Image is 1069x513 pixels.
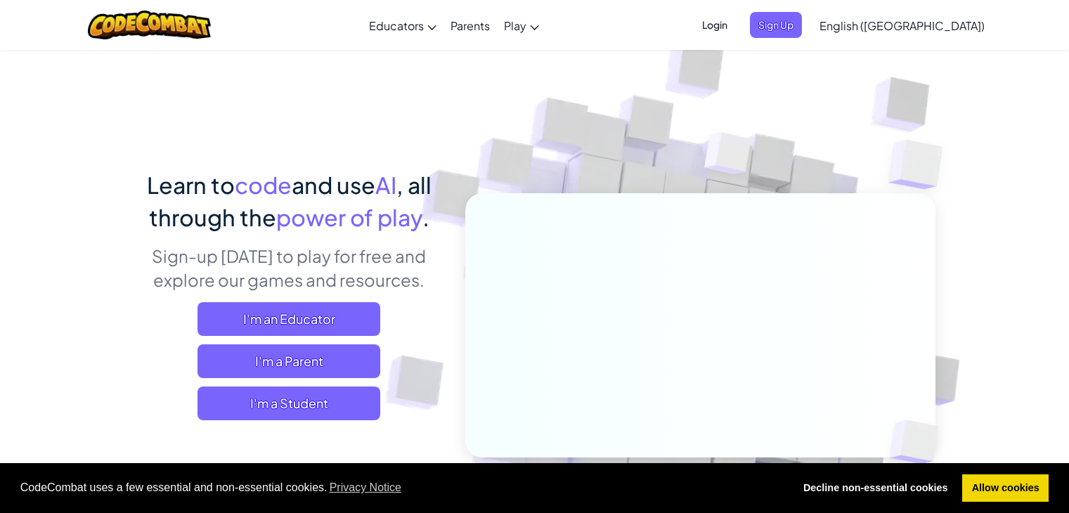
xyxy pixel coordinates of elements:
span: power of play [276,203,422,231]
a: learn more about cookies [328,477,404,498]
button: Sign Up [750,12,802,38]
span: Learn to [147,171,235,199]
button: Login [694,12,736,38]
span: English ([GEOGRAPHIC_DATA]) [819,18,985,33]
img: Overlap cubes [866,391,971,493]
span: and use [292,171,375,199]
span: . [422,203,429,231]
a: I'm a Parent [197,344,380,378]
a: Play [497,6,546,44]
span: Play [504,18,526,33]
button: I'm a Student [197,387,380,420]
a: Educators [362,6,443,44]
a: Parents [443,6,497,44]
img: CodeCombat logo [88,11,211,39]
a: deny cookies [793,474,957,502]
span: AI [375,171,396,199]
a: I'm an Educator [197,302,380,336]
img: Overlap cubes [860,105,982,224]
span: CodeCombat uses a few essential and non-essential cookies. [20,477,783,498]
a: allow cookies [962,474,1049,502]
span: Educators [369,18,424,33]
p: Sign-up [DATE] to play for free and explore our games and resources. [134,244,444,292]
img: Overlap cubes [678,105,779,209]
a: English ([GEOGRAPHIC_DATA]) [812,6,992,44]
span: code [235,171,292,199]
